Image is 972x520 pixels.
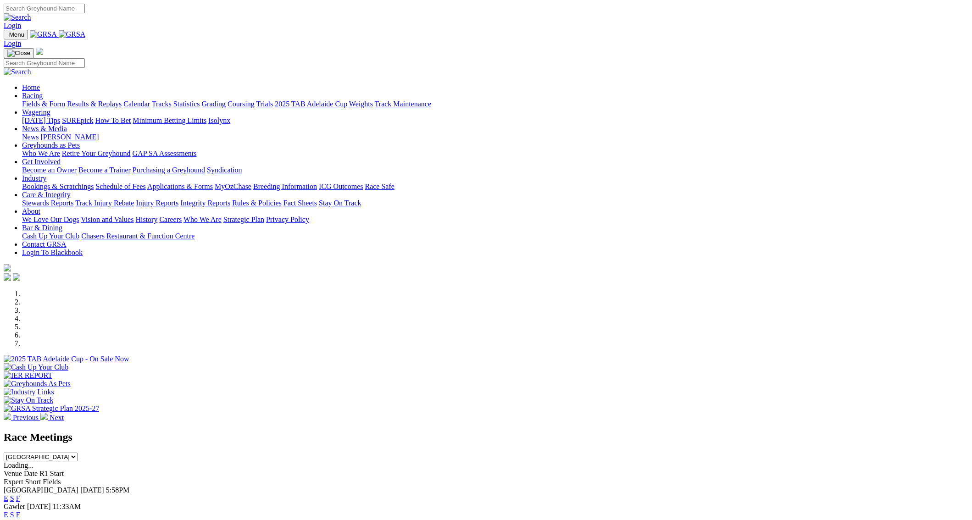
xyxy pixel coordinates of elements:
div: Racing [22,100,968,108]
a: Privacy Policy [266,216,309,223]
a: Cash Up Your Club [22,232,79,240]
a: Bookings & Scratchings [22,183,94,190]
img: Greyhounds As Pets [4,380,71,388]
a: Weights [349,100,373,108]
a: News & Media [22,125,67,133]
img: chevron-left-pager-white.svg [4,413,11,420]
img: chevron-right-pager-white.svg [40,413,48,420]
a: Integrity Reports [180,199,230,207]
a: Home [22,83,40,91]
button: Toggle navigation [4,30,28,39]
a: Injury Reports [136,199,178,207]
button: Toggle navigation [4,48,34,58]
div: About [22,216,968,224]
a: Become a Trainer [78,166,131,174]
div: Industry [22,183,968,191]
a: Login [4,39,21,47]
img: Stay On Track [4,396,53,404]
a: Bar & Dining [22,224,62,232]
a: Calendar [123,100,150,108]
a: Get Involved [22,158,61,166]
a: S [10,494,14,502]
img: facebook.svg [4,273,11,281]
img: 2025 TAB Adelaide Cup - On Sale Now [4,355,129,363]
img: GRSA Strategic Plan 2025-27 [4,404,99,413]
a: Coursing [228,100,255,108]
a: Fact Sheets [283,199,317,207]
input: Search [4,4,85,13]
a: Retire Your Greyhound [62,149,131,157]
a: Chasers Restaurant & Function Centre [81,232,194,240]
a: 2025 TAB Adelaide Cup [275,100,347,108]
a: Grading [202,100,226,108]
a: How To Bet [95,116,131,124]
a: Next [40,414,64,421]
img: Cash Up Your Club [4,363,68,371]
a: Industry [22,174,46,182]
a: GAP SA Assessments [133,149,197,157]
span: Date [24,470,38,477]
span: Previous [13,414,39,421]
img: IER REPORT [4,371,52,380]
a: Vision and Values [81,216,133,223]
a: Racing [22,92,43,100]
span: Gawler [4,503,25,510]
a: Become an Owner [22,166,77,174]
a: Syndication [207,166,242,174]
a: S [10,511,14,519]
div: Greyhounds as Pets [22,149,968,158]
a: Race Safe [365,183,394,190]
a: Login [4,22,21,29]
span: [DATE] [80,486,104,494]
span: Venue [4,470,22,477]
a: Wagering [22,108,50,116]
a: We Love Our Dogs [22,216,79,223]
a: Previous [4,414,40,421]
span: [DATE] [27,503,51,510]
a: Trials [256,100,273,108]
span: 11:33AM [53,503,81,510]
a: F [16,494,20,502]
a: News [22,133,39,141]
a: Who We Are [183,216,222,223]
a: Minimum Betting Limits [133,116,206,124]
a: SUREpick [62,116,93,124]
div: News & Media [22,133,968,141]
a: Purchasing a Greyhound [133,166,205,174]
a: [DATE] Tips [22,116,60,124]
img: logo-grsa-white.png [36,48,43,55]
a: Isolynx [208,116,230,124]
a: Careers [159,216,182,223]
span: Expert [4,478,23,486]
a: Fields & Form [22,100,65,108]
span: [GEOGRAPHIC_DATA] [4,486,78,494]
input: Search [4,58,85,68]
img: GRSA [59,30,86,39]
span: Fields [43,478,61,486]
div: Get Involved [22,166,968,174]
a: Rules & Policies [232,199,282,207]
img: Search [4,13,31,22]
a: Greyhounds as Pets [22,141,80,149]
a: Contact GRSA [22,240,66,248]
a: Care & Integrity [22,191,71,199]
div: Wagering [22,116,968,125]
a: Who We Are [22,149,60,157]
img: twitter.svg [13,273,20,281]
img: Search [4,68,31,76]
a: [PERSON_NAME] [40,133,99,141]
span: Menu [9,31,24,38]
a: History [135,216,157,223]
a: E [4,494,8,502]
span: Loading... [4,461,33,469]
h2: Race Meetings [4,431,968,443]
a: Results & Replays [67,100,122,108]
div: Care & Integrity [22,199,968,207]
span: 5:58PM [106,486,130,494]
span: Next [50,414,64,421]
a: Statistics [173,100,200,108]
img: GRSA [30,30,57,39]
a: F [16,511,20,519]
a: Applications & Forms [147,183,213,190]
a: Track Maintenance [375,100,431,108]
